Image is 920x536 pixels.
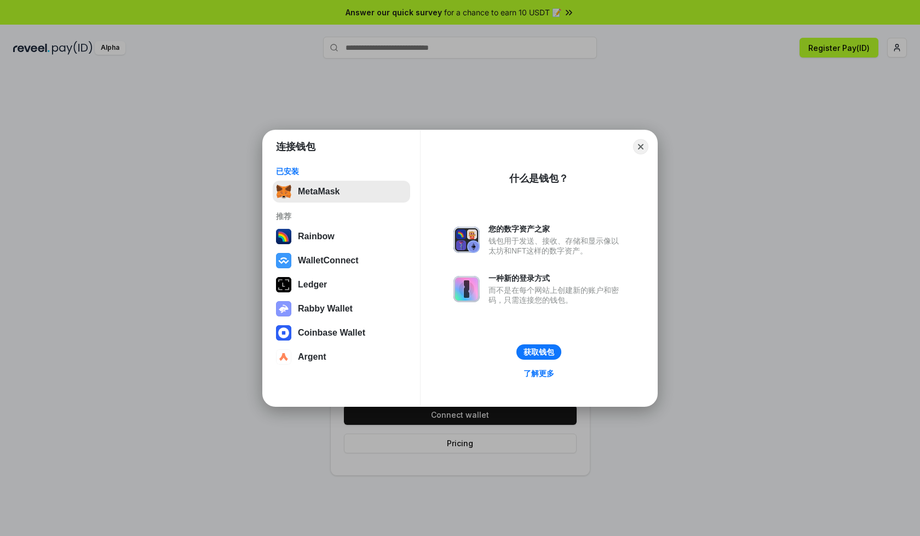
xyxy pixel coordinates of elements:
[453,276,480,302] img: svg+xml,%3Csvg%20xmlns%3D%22http%3A%2F%2Fwww.w3.org%2F2000%2Fsvg%22%20fill%3D%22none%22%20viewBox...
[298,256,359,266] div: WalletConnect
[633,139,648,154] button: Close
[276,277,291,292] img: svg+xml,%3Csvg%20xmlns%3D%22http%3A%2F%2Fwww.w3.org%2F2000%2Fsvg%22%20width%3D%2228%22%20height%3...
[276,253,291,268] img: svg+xml,%3Csvg%20width%3D%2228%22%20height%3D%2228%22%20viewBox%3D%220%200%2028%2028%22%20fill%3D...
[509,172,568,185] div: 什么是钱包？
[276,140,315,153] h1: 连接钱包
[273,298,410,320] button: Rabby Wallet
[516,344,561,360] button: 获取钱包
[276,184,291,199] img: svg+xml,%3Csvg%20fill%3D%22none%22%20height%3D%2233%22%20viewBox%3D%220%200%2035%2033%22%20width%...
[276,211,407,221] div: 推荐
[273,322,410,344] button: Coinbase Wallet
[298,328,365,338] div: Coinbase Wallet
[488,273,624,283] div: 一种新的登录方式
[273,250,410,272] button: WalletConnect
[298,187,340,197] div: MetaMask
[453,227,480,253] img: svg+xml,%3Csvg%20xmlns%3D%22http%3A%2F%2Fwww.w3.org%2F2000%2Fsvg%22%20fill%3D%22none%22%20viewBox...
[298,352,326,362] div: Argent
[298,232,335,241] div: Rainbow
[273,226,410,247] button: Rainbow
[524,368,554,378] div: 了解更多
[517,366,561,381] a: 了解更多
[488,285,624,305] div: 而不是在每个网站上创建新的账户和密码，只需连接您的钱包。
[524,347,554,357] div: 获取钱包
[488,224,624,234] div: 您的数字资产之家
[273,181,410,203] button: MetaMask
[298,304,353,314] div: Rabby Wallet
[276,229,291,244] img: svg+xml,%3Csvg%20width%3D%22120%22%20height%3D%22120%22%20viewBox%3D%220%200%20120%20120%22%20fil...
[273,346,410,368] button: Argent
[276,301,291,316] img: svg+xml,%3Csvg%20xmlns%3D%22http%3A%2F%2Fwww.w3.org%2F2000%2Fsvg%22%20fill%3D%22none%22%20viewBox...
[298,280,327,290] div: Ledger
[276,349,291,365] img: svg+xml,%3Csvg%20width%3D%2228%22%20height%3D%2228%22%20viewBox%3D%220%200%2028%2028%22%20fill%3D...
[273,274,410,296] button: Ledger
[276,166,407,176] div: 已安装
[276,325,291,341] img: svg+xml,%3Csvg%20width%3D%2228%22%20height%3D%2228%22%20viewBox%3D%220%200%2028%2028%22%20fill%3D...
[488,236,624,256] div: 钱包用于发送、接收、存储和显示像以太坊和NFT这样的数字资产。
